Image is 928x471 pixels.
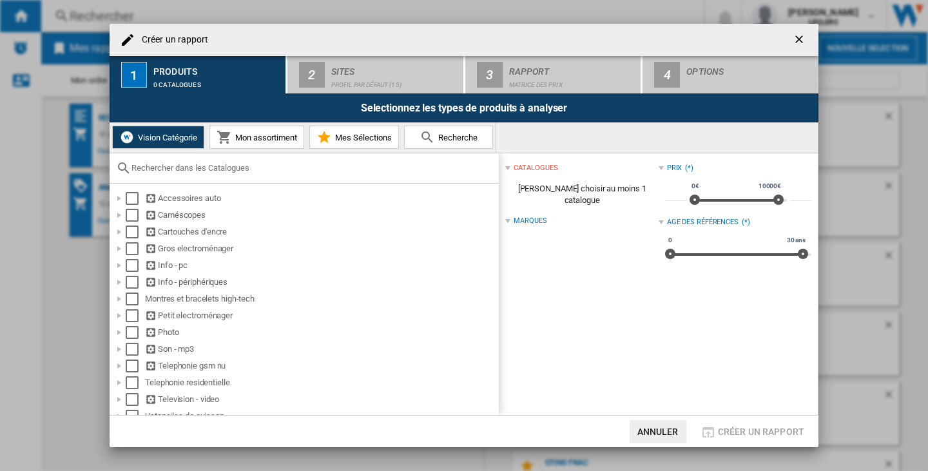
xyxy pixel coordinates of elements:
md-checkbox: Select [126,209,145,222]
button: Annuler [630,420,686,443]
button: 4 Options [643,56,818,93]
button: getI18NText('BUTTONS.CLOSE_DIALOG') [788,27,813,53]
md-checkbox: Select [126,360,145,372]
div: Montres et bracelets high-tech [145,293,497,305]
span: 0 [666,235,674,245]
md-checkbox: Select [126,192,145,205]
md-checkbox: Select [126,326,145,339]
div: 3 [477,62,503,88]
button: Recherche [404,126,493,149]
div: Matrice des prix [509,75,636,88]
div: 0 catalogues [153,75,280,88]
div: Cartouches d'encre [145,226,497,238]
div: Profil par défaut (15) [331,75,458,88]
button: Créer un rapport [697,420,808,443]
md-checkbox: Select [126,410,145,423]
div: Petit electroménager [145,309,497,322]
span: Vision Catégorie [135,133,197,142]
div: Rapport [509,61,636,75]
div: Ustensiles de cuisson [145,410,497,423]
div: Telephonie gsm nu [145,360,497,372]
div: Sites [331,61,458,75]
button: Mes Sélections [309,126,399,149]
span: Créer un rapport [718,427,804,437]
div: Marques [514,216,546,226]
div: Son - mp3 [145,343,497,356]
div: Selectionnez les types de produits à analyser [110,93,818,122]
div: Caméscopes [145,209,497,222]
button: 3 Rapport Matrice des prix [465,56,643,93]
span: 30 ans [785,235,807,245]
button: 2 Sites Profil par défaut (15) [287,56,465,93]
div: Options [686,61,813,75]
h4: Créer un rapport [135,34,209,46]
span: 0€ [690,181,701,191]
div: 1 [121,62,147,88]
div: Produits [153,61,280,75]
div: Prix [667,163,682,173]
div: catalogues [514,163,557,173]
md-checkbox: Select [126,393,145,406]
md-checkbox: Select [126,376,145,389]
div: 2 [299,62,325,88]
md-checkbox: Select [126,242,145,255]
img: wiser-icon-white.png [119,130,135,145]
div: 4 [654,62,680,88]
md-checkbox: Select [126,343,145,356]
span: Mon assortiment [232,133,297,142]
span: Recherche [435,133,478,142]
span: Mes Sélections [332,133,392,142]
md-checkbox: Select [126,293,145,305]
span: [PERSON_NAME] choisir au moins 1 catalogue [505,177,658,213]
div: Accessoires auto [145,192,497,205]
input: Rechercher dans les Catalogues [131,163,492,173]
md-checkbox: Select [126,259,145,272]
button: 1 Produits 0 catalogues [110,56,287,93]
md-checkbox: Select [126,276,145,289]
button: Mon assortiment [209,126,304,149]
div: Info - périphériques [145,276,497,289]
div: Telephonie residentielle [145,376,497,389]
md-checkbox: Select [126,226,145,238]
span: 10000€ [757,181,783,191]
div: Info - pc [145,259,497,272]
div: Gros electroménager [145,242,497,255]
md-checkbox: Select [126,309,145,322]
div: Photo [145,326,497,339]
button: Vision Catégorie [112,126,204,149]
ng-md-icon: getI18NText('BUTTONS.CLOSE_DIALOG') [793,33,808,48]
div: Age des références [667,217,739,227]
div: Television - video [145,393,497,406]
